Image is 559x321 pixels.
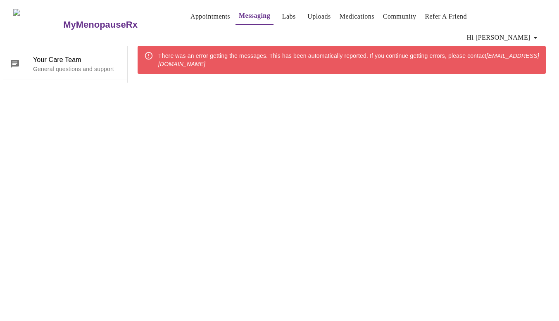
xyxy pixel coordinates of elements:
[187,8,233,25] button: Appointments
[307,11,331,22] a: Uploads
[33,55,121,65] span: Your Care Team
[62,10,171,39] a: MyMenopauseRx
[380,8,420,25] button: Community
[425,11,467,22] a: Refer a Friend
[467,32,540,43] span: Hi [PERSON_NAME]
[336,8,378,25] button: Medications
[158,52,539,67] em: [EMAIL_ADDRESS][DOMAIN_NAME]
[276,8,302,25] button: Labs
[190,11,230,22] a: Appointments
[63,19,138,30] h3: MyMenopauseRx
[235,7,274,25] button: Messaging
[158,48,539,71] div: There was an error getting the messages. This has been automatically reported. If you continue ge...
[340,11,374,22] a: Medications
[13,9,62,40] img: MyMenopauseRx Logo
[464,29,544,46] button: Hi [PERSON_NAME]
[421,8,470,25] button: Refer a Friend
[33,65,121,73] p: General questions and support
[282,11,296,22] a: Labs
[3,49,127,79] div: Your Care TeamGeneral questions and support
[239,10,270,21] a: Messaging
[304,8,334,25] button: Uploads
[383,11,416,22] a: Community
